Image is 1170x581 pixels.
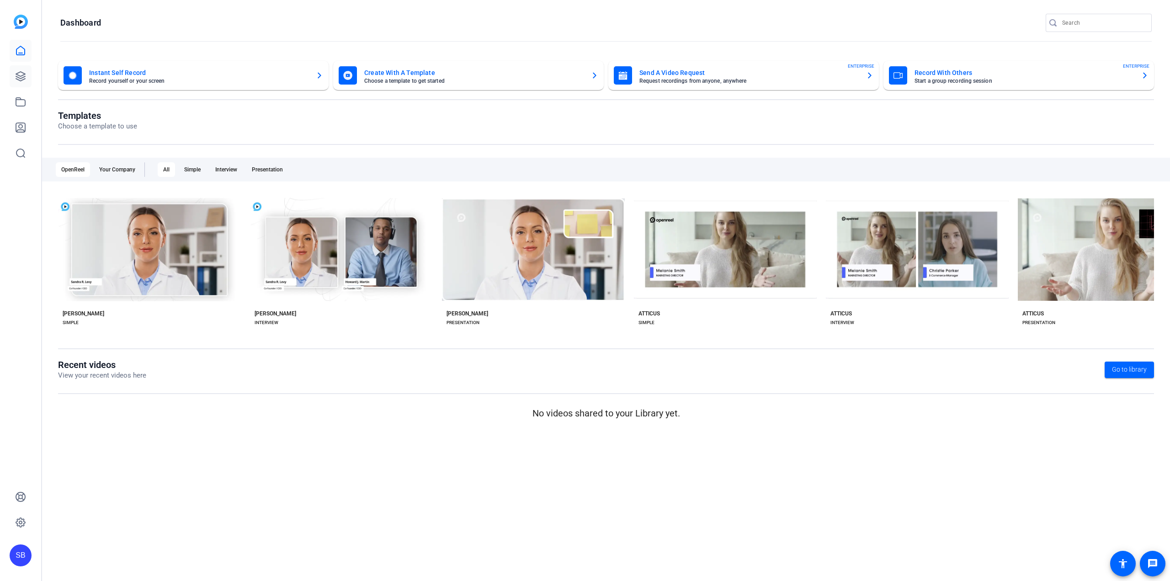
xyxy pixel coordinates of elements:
[364,78,584,84] mat-card-subtitle: Choose a template to get started
[447,319,479,326] div: PRESENTATION
[639,78,859,84] mat-card-subtitle: Request recordings from anyone, anywhere
[246,162,288,177] div: Presentation
[447,310,488,317] div: [PERSON_NAME]
[639,67,859,78] mat-card-title: Send A Video Request
[830,310,852,317] div: ATTICUS
[830,319,854,326] div: INTERVIEW
[638,310,660,317] div: ATTICUS
[58,121,137,132] p: Choose a template to use
[63,310,104,317] div: [PERSON_NAME]
[58,359,146,370] h1: Recent videos
[58,61,329,90] button: Instant Self RecordRecord yourself or your screen
[848,63,874,69] span: ENTERPRISE
[333,61,604,90] button: Create With A TemplateChoose a template to get started
[63,319,79,326] div: SIMPLE
[179,162,206,177] div: Simple
[255,319,278,326] div: INTERVIEW
[1022,310,1044,317] div: ATTICUS
[1105,362,1154,378] a: Go to library
[915,67,1134,78] mat-card-title: Record With Others
[89,78,308,84] mat-card-subtitle: Record yourself or your screen
[638,319,654,326] div: SIMPLE
[10,544,32,566] div: SB
[883,61,1154,90] button: Record With OthersStart a group recording sessionENTERPRISE
[58,406,1154,420] p: No videos shared to your Library yet.
[1123,63,1149,69] span: ENTERPRISE
[58,110,137,121] h1: Templates
[1147,558,1158,569] mat-icon: message
[89,67,308,78] mat-card-title: Instant Self Record
[1112,365,1147,374] span: Go to library
[210,162,243,177] div: Interview
[364,67,584,78] mat-card-title: Create With A Template
[255,310,296,317] div: [PERSON_NAME]
[158,162,175,177] div: All
[1022,319,1055,326] div: PRESENTATION
[58,370,146,381] p: View your recent videos here
[608,61,879,90] button: Send A Video RequestRequest recordings from anyone, anywhereENTERPRISE
[1117,558,1128,569] mat-icon: accessibility
[915,78,1134,84] mat-card-subtitle: Start a group recording session
[56,162,90,177] div: OpenReel
[94,162,141,177] div: Your Company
